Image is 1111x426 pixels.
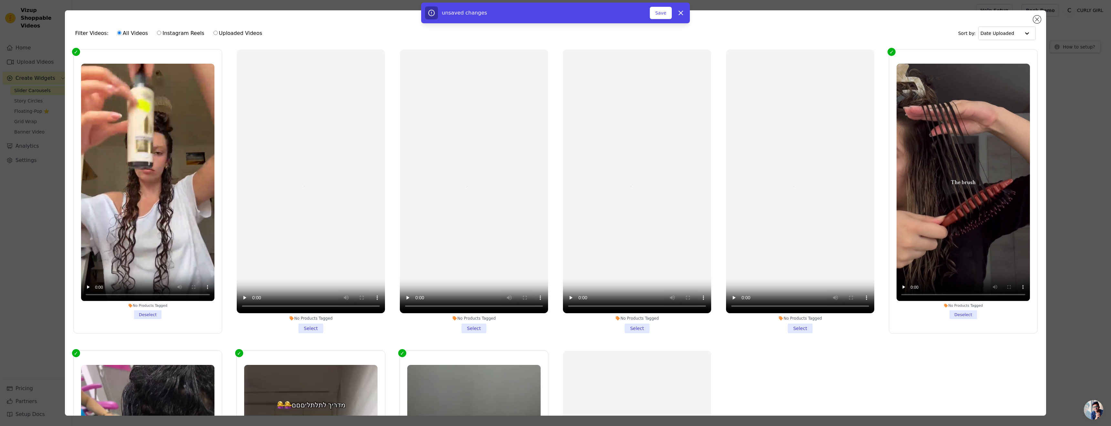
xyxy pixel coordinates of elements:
[81,304,214,308] div: No Products Tagged
[650,7,672,19] button: Save
[958,27,1036,40] div: Sort by:
[400,316,548,321] div: No Products Tagged
[157,29,204,37] label: Instagram Reels
[237,316,385,321] div: No Products Tagged
[442,10,487,16] span: unsaved changes
[563,316,711,321] div: No Products Tagged
[1084,400,1103,420] a: פתח צ'אט
[213,29,263,37] label: Uploaded Videos
[897,304,1030,308] div: No Products Tagged
[726,316,874,321] div: No Products Tagged
[75,26,266,41] div: Filter Videos:
[117,29,148,37] label: All Videos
